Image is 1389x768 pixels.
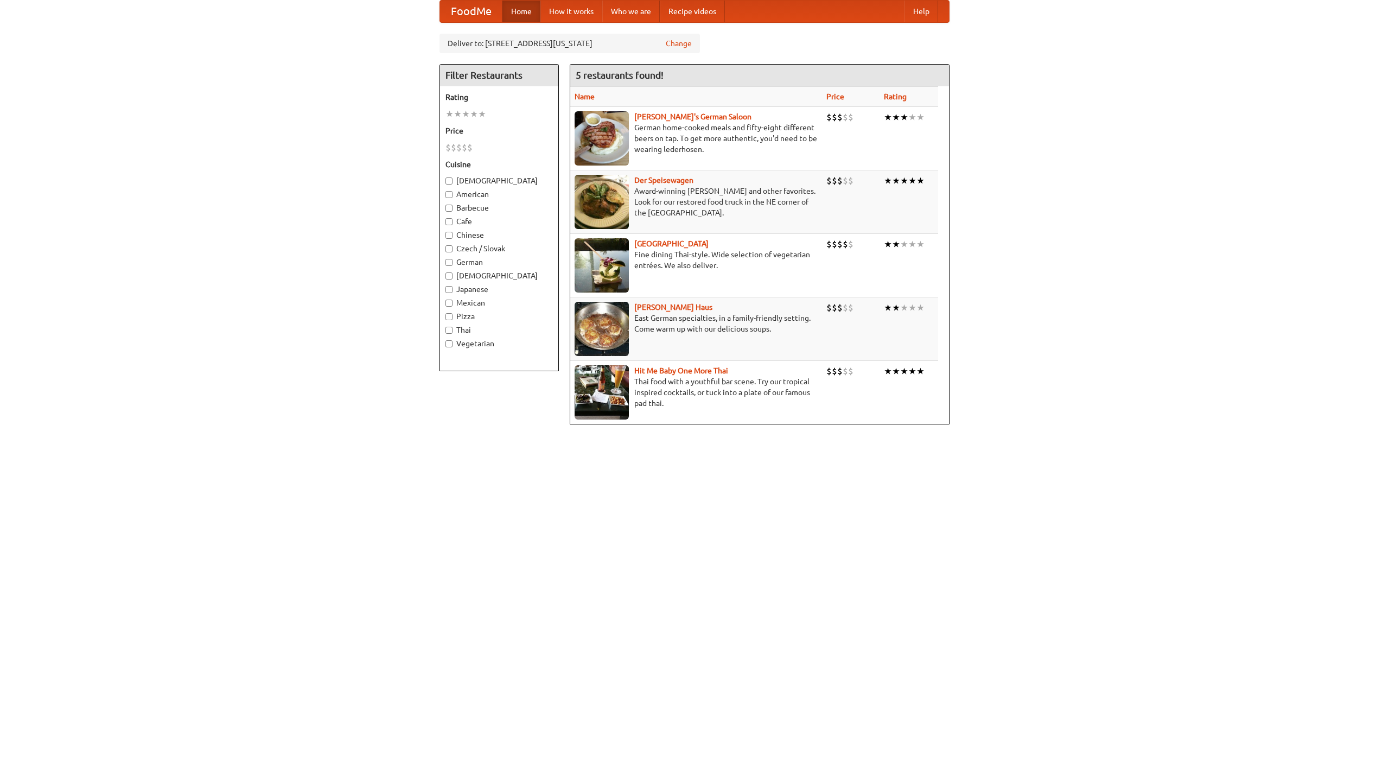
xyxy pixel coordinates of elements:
li: $ [843,111,848,123]
li: $ [848,175,853,187]
label: Czech / Slovak [445,243,553,254]
label: American [445,189,553,200]
h4: Filter Restaurants [440,65,558,86]
input: German [445,259,453,266]
li: ★ [908,175,916,187]
li: $ [837,365,843,377]
li: $ [848,302,853,314]
li: ★ [478,108,486,120]
li: $ [843,238,848,250]
li: $ [848,238,853,250]
a: Help [904,1,938,22]
li: ★ [900,365,908,377]
div: Deliver to: [STREET_ADDRESS][US_STATE] [439,34,700,53]
li: $ [826,175,832,187]
li: ★ [892,302,900,314]
li: $ [832,238,837,250]
li: ★ [916,175,925,187]
li: $ [843,302,848,314]
li: ★ [470,108,478,120]
input: American [445,191,453,198]
li: $ [445,142,451,154]
li: ★ [908,238,916,250]
li: ★ [892,175,900,187]
li: ★ [908,365,916,377]
li: ★ [916,302,925,314]
li: ★ [916,111,925,123]
label: [DEMOGRAPHIC_DATA] [445,175,553,186]
a: [PERSON_NAME]'s German Saloon [634,112,751,121]
input: Barbecue [445,205,453,212]
li: $ [826,111,832,123]
li: ★ [900,238,908,250]
li: $ [837,111,843,123]
label: German [445,257,553,268]
label: Pizza [445,311,553,322]
li: $ [843,365,848,377]
a: FoodMe [440,1,502,22]
li: ★ [900,302,908,314]
a: Change [666,38,692,49]
li: ★ [454,108,462,120]
img: babythai.jpg [575,365,629,420]
a: [GEOGRAPHIC_DATA] [634,239,709,248]
p: East German specialties, in a family-friendly setting. Come warm up with our delicious soups. [575,313,818,334]
img: esthers.jpg [575,111,629,166]
img: speisewagen.jpg [575,175,629,229]
label: Japanese [445,284,553,295]
p: Thai food with a youthful bar scene. Try our tropical inspired cocktails, or tuck into a plate of... [575,376,818,409]
li: ★ [884,365,892,377]
li: $ [451,142,456,154]
label: Chinese [445,230,553,240]
a: Price [826,92,844,101]
p: German home-cooked meals and fifty-eight different beers on tap. To get more authentic, you'd nee... [575,122,818,155]
input: [DEMOGRAPHIC_DATA] [445,177,453,185]
li: $ [848,111,853,123]
label: Thai [445,325,553,335]
p: Award-winning [PERSON_NAME] and other favorites. Look for our restored food truck in the NE corne... [575,186,818,218]
input: Mexican [445,300,453,307]
a: Home [502,1,540,22]
b: Der Speisewagen [634,176,693,185]
a: Recipe videos [660,1,725,22]
label: Mexican [445,297,553,308]
li: ★ [884,175,892,187]
li: $ [462,142,467,154]
li: $ [848,365,853,377]
ng-pluralize: 5 restaurants found! [576,70,664,80]
input: [DEMOGRAPHIC_DATA] [445,272,453,280]
li: ★ [908,302,916,314]
li: ★ [900,175,908,187]
li: ★ [445,108,454,120]
b: [PERSON_NAME] Haus [634,303,712,312]
a: Rating [884,92,907,101]
li: ★ [884,111,892,123]
label: [DEMOGRAPHIC_DATA] [445,270,553,281]
li: ★ [462,108,470,120]
label: Vegetarian [445,338,553,349]
li: ★ [892,111,900,123]
li: ★ [884,302,892,314]
li: $ [832,302,837,314]
li: $ [837,302,843,314]
input: Pizza [445,313,453,320]
li: $ [837,238,843,250]
a: Who we are [602,1,660,22]
li: $ [832,365,837,377]
img: satay.jpg [575,238,629,293]
h5: Rating [445,92,553,103]
label: Cafe [445,216,553,227]
li: ★ [908,111,916,123]
a: Name [575,92,595,101]
p: Fine dining Thai-style. Wide selection of vegetarian entrées. We also deliver. [575,249,818,271]
li: $ [467,142,473,154]
a: Hit Me Baby One More Thai [634,366,728,375]
h5: Cuisine [445,159,553,170]
li: ★ [892,238,900,250]
input: Czech / Slovak [445,245,453,252]
input: Japanese [445,286,453,293]
li: $ [832,175,837,187]
li: ★ [884,238,892,250]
